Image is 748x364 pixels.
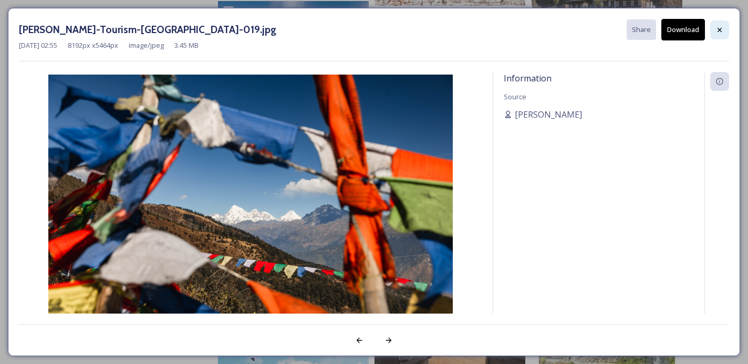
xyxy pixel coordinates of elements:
[627,19,656,40] button: Share
[661,19,705,40] button: Download
[129,40,164,50] span: image/jpeg
[174,40,199,50] span: 3.45 MB
[515,108,582,121] span: [PERSON_NAME]
[68,40,118,50] span: 8192 px x 5464 px
[504,92,526,101] span: Source
[19,40,57,50] span: [DATE] 02:55
[19,22,276,37] h3: [PERSON_NAME]-Tourism-[GEOGRAPHIC_DATA]-019.jpg
[19,75,482,344] img: Ben-Richards-Tourism-Bhutan-019.jpg
[504,72,552,84] span: Information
